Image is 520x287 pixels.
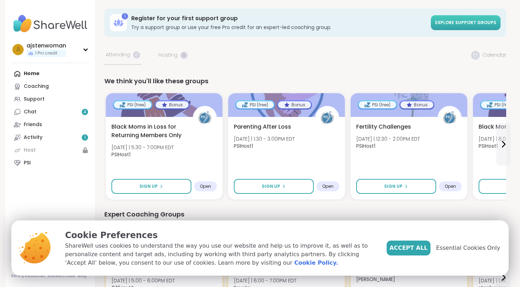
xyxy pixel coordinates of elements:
[11,106,90,118] a: Chat4
[194,107,216,129] img: PSIHost1
[436,244,500,252] span: Essential Cookies Only
[111,179,191,194] button: Sign Up
[139,183,158,190] span: Sign Up
[104,76,506,86] div: We think you'll like these groups
[35,50,57,56] span: 1 Pro credit
[294,259,338,267] a: Cookie Policy.
[479,142,498,150] b: PSIHost1
[11,11,90,36] img: ShareWell Nav Logo
[234,142,253,150] b: PSIHost1
[359,101,396,108] div: PSI (free)
[111,151,131,158] b: PSIHost1
[234,179,314,194] button: Sign Up
[439,107,461,129] img: PSIHost1
[83,109,86,115] span: 4
[11,157,90,169] a: PSI
[24,96,45,103] div: Support
[11,131,90,144] a: Activity1
[400,101,433,108] div: Bonus
[445,184,456,189] span: Open
[84,135,86,141] span: 1
[11,274,45,278] a: Safety Resources
[11,118,90,131] a: Friends
[11,144,90,157] a: Host
[24,121,42,128] div: Friends
[131,24,427,31] h3: Try a support group or use your free Pro credit for an expert-led coaching group.
[114,101,151,108] div: PSI (free)
[156,101,189,108] div: Bonus
[65,229,375,242] p: Cookie Preferences
[24,147,36,154] div: Host
[111,144,174,151] span: [DATE] | 5:30 - 7:00PM EDT
[278,101,311,108] div: Bonus
[356,123,411,131] span: Fertility Challenges
[481,101,519,108] div: PSI (free)
[122,13,128,19] div: 1
[234,135,295,142] span: [DATE] | 1:30 - 3:00PM EDT
[322,184,334,189] span: Open
[262,183,280,190] span: Sign Up
[111,123,185,140] span: Black Moms in Loss for Returning Members Only
[11,80,90,93] a: Coaching
[104,209,506,219] div: Expert Coaching Groups
[356,276,395,283] b: [PERSON_NAME]
[234,123,291,131] span: Parenting After Loss
[27,42,66,50] div: ajstenwoman
[236,101,274,108] div: PSI (free)
[65,242,375,267] p: ShareWell uses cookies to understand the way you use our website and help us to improve it, as we...
[389,244,428,252] span: Accept All
[431,15,501,30] a: Explore support groups
[356,142,375,150] b: PSIHost1
[384,183,403,190] span: Sign Up
[356,179,436,194] button: Sign Up
[24,108,36,116] div: Chat
[48,274,75,278] a: Redeem Code
[24,83,49,90] div: Coaching
[387,241,431,255] button: Accept All
[111,277,175,284] span: [DATE] | 5:00 - 6:00PM EDT
[356,135,420,142] span: [DATE] | 12:30 - 2:00PM EDT
[200,184,211,189] span: Open
[78,274,86,278] a: Blog
[316,107,338,129] img: PSIHost1
[24,159,31,167] div: PSI
[24,134,42,141] div: Activity
[11,93,90,106] a: Support
[435,19,496,26] span: Explore support groups
[16,45,20,54] span: a
[234,277,296,284] span: [DATE] | 6:00 - 7:00PM EDT
[131,15,427,22] h3: Register for your first support group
